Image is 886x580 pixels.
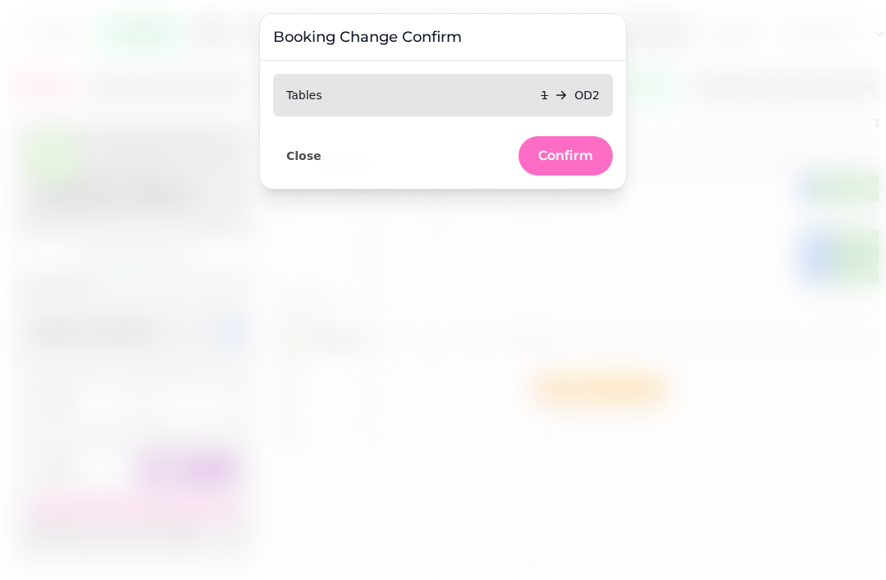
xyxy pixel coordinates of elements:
p: Tables [286,87,322,103]
p: OD2 [574,87,600,103]
p: 1 [541,87,548,103]
span: Close [286,150,322,162]
span: Confirm [538,149,593,162]
button: Confirm [518,136,613,176]
button: Close [273,145,335,167]
h3: Booking Change Confirm [273,27,613,47]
